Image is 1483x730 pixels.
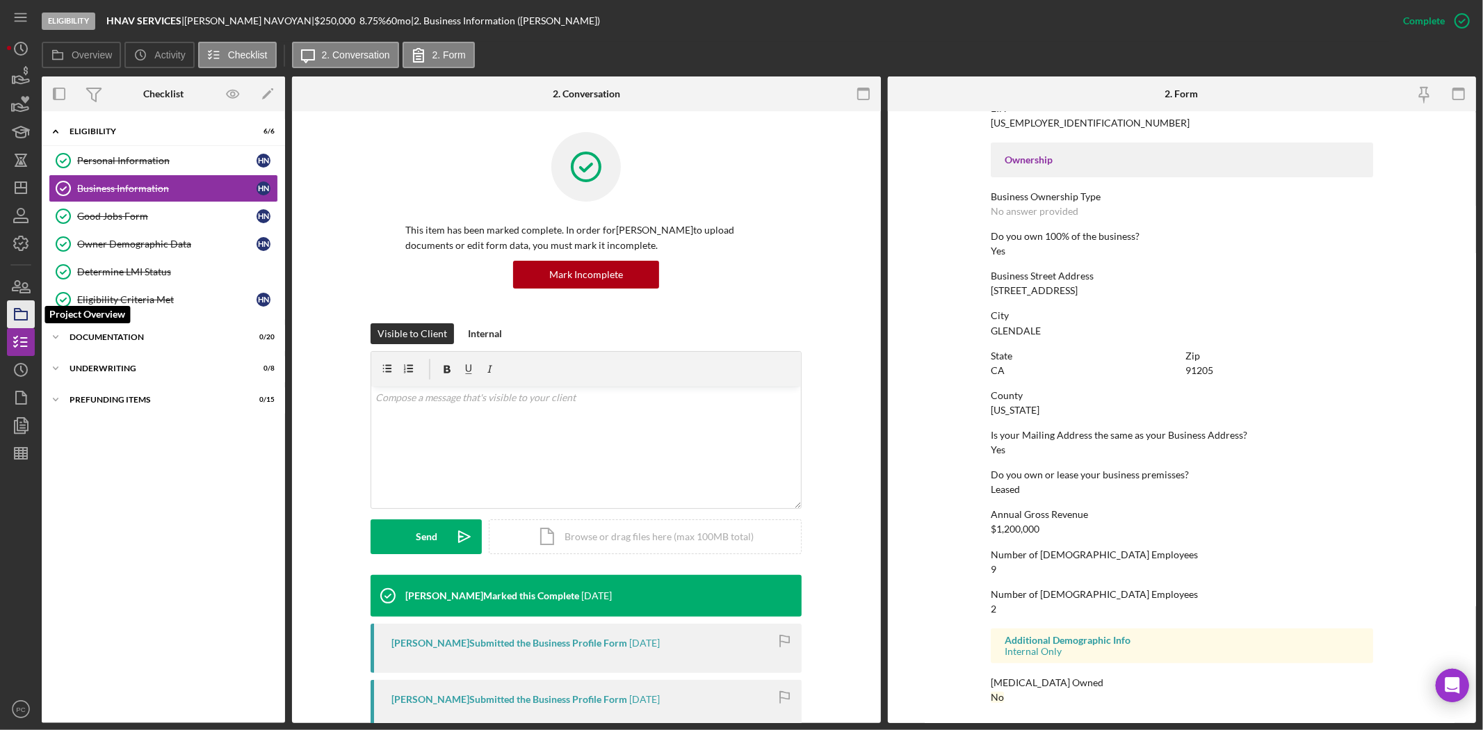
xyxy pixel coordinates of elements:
[991,484,1020,495] div: Leased
[77,155,257,166] div: Personal Information
[42,13,95,30] div: Eligibility
[991,231,1373,242] div: Do you own 100% of the business?
[292,42,399,68] button: 2. Conversation
[77,183,257,194] div: Business Information
[70,396,240,404] div: Prefunding Items
[371,519,482,554] button: Send
[991,549,1373,560] div: Number of [DEMOGRAPHIC_DATA] Employees
[184,15,314,26] div: [PERSON_NAME] NAVOYAN |
[403,42,475,68] button: 2. Form
[991,677,1373,688] div: [MEDICAL_DATA] Owned
[257,154,270,168] div: H N
[391,694,627,705] div: [PERSON_NAME] Submitted the Business Profile Form
[461,323,509,344] button: Internal
[106,15,184,26] div: |
[1185,365,1213,376] div: 91205
[991,270,1373,282] div: Business Street Address
[49,147,278,175] a: Personal InformationHN
[405,222,767,254] p: This item has been marked complete. In order for [PERSON_NAME] to upload documents or edit form d...
[257,293,270,307] div: H N
[49,258,278,286] a: Determine LMI Status
[77,211,257,222] div: Good Jobs Form
[16,706,25,713] text: PC
[991,509,1373,520] div: Annual Gross Revenue
[991,350,1178,362] div: State
[49,286,278,314] a: Eligibility Criteria MetHN
[1005,646,1359,657] div: Internal Only
[49,175,278,202] a: Business InformationHN
[250,396,275,404] div: 0 / 15
[49,202,278,230] a: Good Jobs FormHN
[359,15,386,26] div: 8.75 %
[70,127,240,136] div: Eligibility
[1436,669,1469,702] div: Open Intercom Messenger
[1165,88,1199,99] div: 2. Form
[257,237,270,251] div: H N
[7,695,35,723] button: PC
[432,49,466,60] label: 2. Form
[991,365,1005,376] div: CA
[70,333,240,341] div: Documentation
[77,294,257,305] div: Eligibility Criteria Met
[991,444,1005,455] div: Yes
[991,206,1078,217] div: No answer provided
[250,364,275,373] div: 0 / 8
[1403,7,1445,35] div: Complete
[124,42,194,68] button: Activity
[629,638,660,649] time: 2025-09-08 05:00
[991,245,1005,257] div: Yes
[1185,350,1373,362] div: Zip
[154,49,185,60] label: Activity
[77,238,257,250] div: Owner Demographic Data
[416,519,437,554] div: Send
[991,692,1004,703] div: No
[991,589,1373,600] div: Number of [DEMOGRAPHIC_DATA] Employees
[991,405,1039,416] div: [US_STATE]
[198,42,277,68] button: Checklist
[991,524,1039,535] div: $1,200,000
[228,49,268,60] label: Checklist
[991,285,1078,296] div: [STREET_ADDRESS]
[405,590,579,601] div: [PERSON_NAME] Marked this Complete
[581,590,612,601] time: 2025-09-08 19:53
[257,209,270,223] div: H N
[553,88,620,99] div: 2. Conversation
[991,390,1373,401] div: County
[513,261,659,289] button: Mark Incomplete
[143,88,184,99] div: Checklist
[991,564,996,575] div: 9
[250,333,275,341] div: 0 / 20
[371,323,454,344] button: Visible to Client
[106,15,181,26] b: HNAV SERVICES
[77,266,277,277] div: Determine LMI Status
[391,638,627,649] div: [PERSON_NAME] Submitted the Business Profile Form
[314,15,355,26] span: $250,000
[411,15,600,26] div: | 2. Business Information ([PERSON_NAME])
[1005,154,1359,165] div: Ownership
[49,230,278,258] a: Owner Demographic DataHN
[70,364,240,373] div: Underwriting
[991,191,1373,202] div: Business Ownership Type
[629,694,660,705] time: 2025-09-08 04:52
[991,603,996,615] div: 2
[1389,7,1476,35] button: Complete
[991,430,1373,441] div: Is your Mailing Address the same as your Business Address?
[991,325,1041,336] div: GLENDALE
[549,261,623,289] div: Mark Incomplete
[991,469,1373,480] div: Do you own or lease your business premisses?
[250,127,275,136] div: 6 / 6
[991,310,1373,321] div: City
[42,42,121,68] button: Overview
[257,181,270,195] div: H N
[322,49,390,60] label: 2. Conversation
[72,49,112,60] label: Overview
[468,323,502,344] div: Internal
[1005,635,1359,646] div: Additional Demographic Info
[386,15,411,26] div: 60 mo
[378,323,447,344] div: Visible to Client
[991,117,1190,129] div: [US_EMPLOYER_IDENTIFICATION_NUMBER]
